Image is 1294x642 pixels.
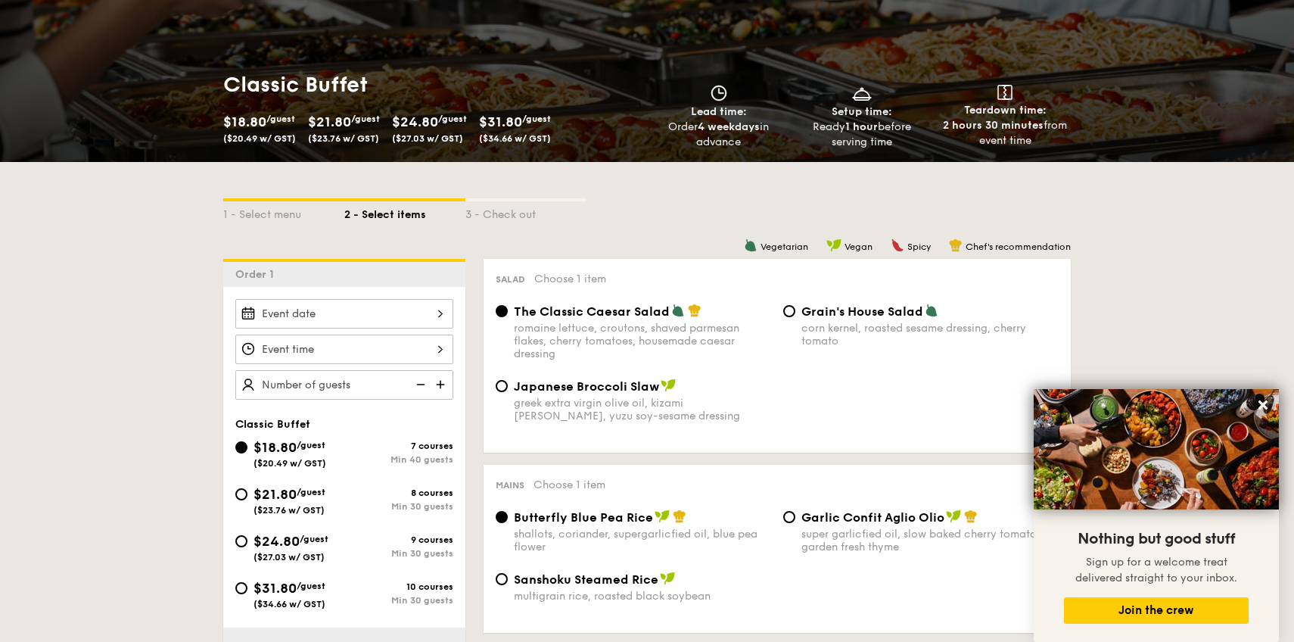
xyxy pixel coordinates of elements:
span: Vegetarian [761,242,808,252]
span: Teardown time: [964,104,1047,117]
input: Garlic Confit Aglio Oliosuper garlicfied oil, slow baked cherry tomatoes, garden fresh thyme [783,511,795,523]
img: icon-clock.2db775ea.svg [708,85,730,101]
div: Ready before serving time [796,120,927,150]
div: Order in advance [653,120,784,150]
input: $31.80/guest($34.66 w/ GST)10 coursesMin 30 guests [235,582,247,594]
div: 7 courses [344,441,453,451]
span: Grain's House Salad [801,304,923,319]
span: Setup time: [832,105,892,118]
img: icon-vegan.f8ff3823.svg [660,572,675,585]
span: ($20.49 w/ GST) [223,133,296,144]
div: shallots, coriander, supergarlicfied oil, blue pea flower [514,528,771,553]
span: Sign up for a welcome treat delivered straight to your inbox. [1075,556,1237,584]
img: DSC07876-Edit02-Large.jpeg [1034,389,1279,510]
span: Choose 1 item [533,478,605,491]
img: icon-chef-hat.a58ddaea.svg [673,510,686,523]
strong: 2 hours 30 minutes [943,119,1044,132]
span: Sanshoku Steamed Rice [514,572,658,587]
span: Spicy [907,242,931,252]
span: /guest [438,114,467,124]
strong: 4 weekdays [698,120,760,133]
button: Close [1251,393,1275,417]
input: Sanshoku Steamed Ricemultigrain rice, roasted black soybean [496,573,508,585]
div: super garlicfied oil, slow baked cherry tomatoes, garden fresh thyme [801,528,1059,553]
span: /guest [297,581,325,591]
div: 1 - Select menu [223,201,344,223]
input: Japanese Broccoli Slawgreek extra virgin olive oil, kizami [PERSON_NAME], yuzu soy-sesame dressing [496,380,508,392]
img: icon-add.58712e84.svg [431,370,453,399]
span: /guest [522,114,551,124]
div: Min 40 guests [344,454,453,465]
div: corn kernel, roasted sesame dressing, cherry tomato [801,322,1059,347]
span: $24.80 [392,114,438,130]
span: $31.80 [254,580,297,597]
input: Event date [235,299,453,329]
span: $18.80 [254,439,297,456]
img: icon-vegan.f8ff3823.svg [655,510,670,523]
input: $18.80/guest($20.49 w/ GST)7 coursesMin 40 guests [235,441,247,453]
div: Min 30 guests [344,548,453,559]
img: icon-vegetarian.fe4039eb.svg [925,304,938,317]
div: 9 courses [344,534,453,545]
div: romaine lettuce, croutons, shaved parmesan flakes, cherry tomatoes, housemade caesar dressing [514,322,771,360]
span: The Classic Caesar Salad [514,304,670,319]
input: Number of guests [235,370,453,400]
span: $31.80 [479,114,522,130]
span: ($34.66 w/ GST) [254,599,325,609]
img: icon-reduce.1d2dbef1.svg [408,370,431,399]
span: Order 1 [235,268,280,281]
input: $24.80/guest($27.03 w/ GST)9 coursesMin 30 guests [235,535,247,547]
div: Min 30 guests [344,501,453,512]
img: icon-vegetarian.fe4039eb.svg [744,238,757,252]
img: icon-spicy.37a8142b.svg [891,238,904,252]
div: greek extra virgin olive oil, kizami [PERSON_NAME], yuzu soy-sesame dressing [514,397,771,422]
h1: Classic Buffet [223,71,641,98]
div: 3 - Check out [465,201,586,223]
input: Event time [235,335,453,364]
span: /guest [297,487,325,497]
span: Vegan [845,242,873,252]
img: icon-chef-hat.a58ddaea.svg [688,304,701,317]
span: Mains [496,480,524,491]
span: ($23.76 w/ GST) [254,505,325,516]
div: Min 30 guests [344,595,453,606]
span: /guest [351,114,380,124]
span: ($27.03 w/ GST) [392,133,463,144]
span: $21.80 [254,486,297,503]
div: multigrain rice, roasted black soybean [514,590,771,603]
span: ($27.03 w/ GST) [254,552,325,563]
span: ($34.66 w/ GST) [479,133,551,144]
span: $24.80 [254,533,300,550]
input: Butterfly Blue Pea Riceshallots, coriander, supergarlicfied oil, blue pea flower [496,511,508,523]
img: icon-chef-hat.a58ddaea.svg [964,510,978,523]
span: /guest [300,534,328,544]
input: $21.80/guest($23.76 w/ GST)8 coursesMin 30 guests [235,488,247,500]
img: icon-vegan.f8ff3823.svg [661,379,676,392]
img: icon-chef-hat.a58ddaea.svg [949,238,963,252]
img: icon-vegan.f8ff3823.svg [826,238,841,252]
span: Lead time: [691,105,747,118]
span: $21.80 [308,114,351,130]
div: 8 courses [344,488,453,498]
span: Japanese Broccoli Slaw [514,379,659,394]
span: /guest [297,440,325,450]
img: icon-vegetarian.fe4039eb.svg [671,304,685,317]
span: ($20.49 w/ GST) [254,458,326,469]
div: from event time [940,118,1071,148]
input: The Classic Caesar Saladromaine lettuce, croutons, shaved parmesan flakes, cherry tomatoes, house... [496,305,508,317]
img: icon-teardown.65201eee.svg [997,85,1012,100]
span: ($23.76 w/ GST) [308,133,379,144]
span: /guest [266,114,295,124]
span: Classic Buffet [235,418,310,431]
span: Chef's recommendation [966,242,1071,252]
span: Choose 1 item [534,273,606,285]
img: icon-dish.430c3a2e.svg [851,85,873,101]
span: Salad [496,274,525,285]
div: 10 courses [344,581,453,592]
span: Garlic Confit Aglio Olio [801,510,944,525]
span: $18.80 [223,114,266,130]
strong: 1 hour [845,120,878,133]
input: Grain's House Saladcorn kernel, roasted sesame dressing, cherry tomato [783,305,795,317]
button: Join the crew [1064,597,1249,624]
img: icon-vegan.f8ff3823.svg [946,510,961,523]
